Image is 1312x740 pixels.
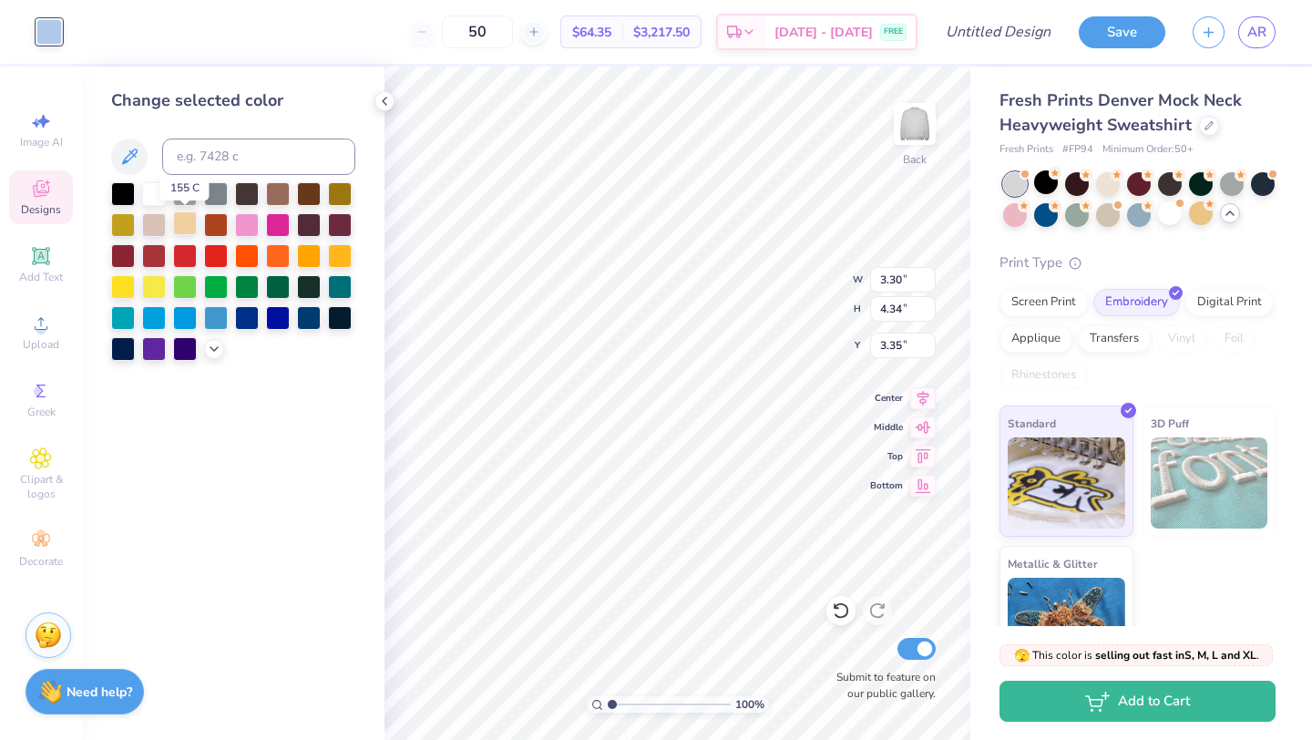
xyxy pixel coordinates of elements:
div: Embroidery [1093,289,1180,316]
div: Foil [1213,325,1256,353]
strong: selling out fast in S, M, L and XL [1095,648,1256,663]
span: Top [870,450,903,463]
div: 155 C [160,175,210,200]
span: Fresh Prints [999,142,1053,158]
span: Fresh Prints Denver Mock Neck Heavyweight Sweatshirt [999,89,1242,136]
span: $3,217.50 [633,23,690,42]
span: Metallic & Glitter [1008,554,1098,573]
span: AR [1247,22,1266,43]
span: Designs [21,202,61,217]
span: Image AI [20,135,63,149]
span: # FP94 [1062,142,1093,158]
div: Transfers [1078,325,1151,353]
span: $64.35 [572,23,611,42]
span: Greek [27,405,56,419]
span: Bottom [870,479,903,492]
input: e.g. 7428 c [162,139,355,175]
span: Decorate [19,554,63,569]
span: Standard [1008,414,1056,433]
span: Center [870,392,903,405]
span: FREE [884,26,903,38]
span: Upload [23,337,59,352]
span: This color is . [1014,647,1259,663]
strong: Need help? [67,683,132,701]
span: Clipart & logos [9,472,73,501]
button: Add to Cart [999,681,1276,722]
img: 3D Puff [1151,437,1268,529]
div: Screen Print [999,289,1088,316]
label: Submit to feature on our public gallery. [826,669,936,702]
span: [DATE] - [DATE] [774,23,873,42]
input: Untitled Design [931,14,1065,50]
span: Minimum Order: 50 + [1102,142,1194,158]
a: AR [1238,16,1276,48]
img: Back [897,106,933,142]
input: – – [442,15,513,48]
div: Back [903,151,927,168]
div: Change selected color [111,88,355,113]
span: Middle [870,421,903,434]
div: Vinyl [1156,325,1207,353]
span: 3D Puff [1151,414,1189,433]
div: Print Type [999,252,1276,273]
div: Rhinestones [999,362,1088,389]
div: Applique [999,325,1072,353]
img: Standard [1008,437,1125,529]
span: 100 % [735,696,764,713]
span: 🫣 [1014,647,1030,664]
span: Add Text [19,270,63,284]
img: Metallic & Glitter [1008,578,1125,669]
button: Save [1079,16,1165,48]
div: Digital Print [1185,289,1274,316]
